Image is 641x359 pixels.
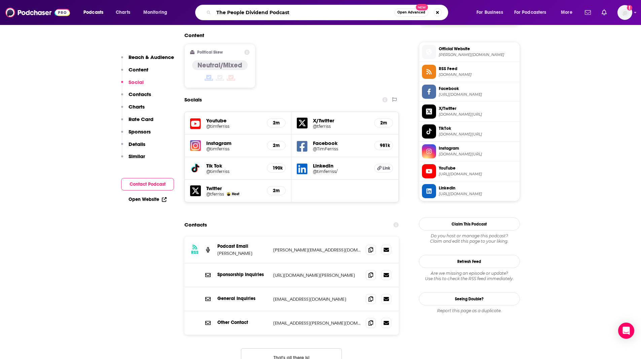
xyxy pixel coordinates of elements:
h5: 2m [273,143,280,148]
span: Instagram [439,145,517,151]
p: [URL][DOMAIN_NAME][PERSON_NAME] [273,272,361,278]
a: @timferriss [206,169,262,174]
span: For Business [476,8,503,17]
p: Similar [129,153,145,159]
span: Facebook [439,86,517,92]
a: YouTube[URL][DOMAIN_NAME] [422,164,517,178]
h5: Facebook [313,140,369,146]
p: Sponsors [129,128,151,135]
button: Sponsors [121,128,151,141]
h5: Twitter [206,185,262,191]
span: YouTube [439,165,517,171]
span: Podcasts [83,8,103,17]
p: Social [129,79,144,85]
span: Official Website [439,46,517,52]
button: Rate Card [121,116,153,128]
span: Link [383,166,390,171]
p: Content [129,66,148,73]
h2: Political Skew [197,50,223,55]
a: Seeing Double? [419,292,520,305]
span: https://www.linkedin.com/in/timferriss/ [439,191,517,197]
div: Search podcasts, credits, & more... [202,5,455,20]
span: instagram.com/timferriss [439,152,517,157]
a: @timferriss [206,146,262,151]
button: open menu [472,7,511,18]
button: open menu [556,7,581,18]
img: User Profile [617,5,632,20]
button: Contact Podcast [121,178,174,190]
h5: 981k [380,143,387,148]
button: Charts [121,103,145,116]
span: Open Advanced [397,11,425,14]
p: [PERSON_NAME] [217,250,268,256]
h5: X/Twitter [313,117,369,124]
h5: 2m [273,188,280,193]
a: X/Twitter[DOMAIN_NAME][URL] [422,104,517,119]
svg: Add a profile image [627,5,632,10]
p: Details [129,141,145,147]
span: RSS Feed [439,66,517,72]
button: Social [121,79,144,91]
span: twitter.com/tferriss [439,112,517,117]
a: Show notifications dropdown [582,7,594,18]
a: @TimFerriss [313,146,369,151]
button: Content [121,66,148,79]
span: https://www.facebook.com/TimFerriss [439,92,517,97]
p: Reach & Audience [129,54,174,60]
button: open menu [79,7,112,18]
a: RSS Feed[DOMAIN_NAME] [422,65,517,79]
button: Refresh Feed [419,255,520,268]
span: tiktok.com/@timferriss [439,132,517,137]
span: rss.art19.com [439,72,517,77]
h5: Instagram [206,140,262,146]
a: Open Website [129,197,167,202]
span: Host [232,192,239,196]
span: tim.blog [439,52,517,57]
span: Do you host or manage this podcast? [419,233,520,239]
h5: Tik Tok [206,162,262,169]
input: Search podcasts, credits, & more... [214,7,394,18]
a: Instagram[DOMAIN_NAME][URL] [422,144,517,158]
h5: @timferriss [206,124,262,129]
h5: 2m [380,120,387,126]
span: X/Twitter [439,106,517,112]
h2: Socials [184,93,202,106]
div: Are we missing an episode or update? Use this to check the RSS feed immediately. [419,271,520,281]
button: open menu [510,7,556,18]
h3: RSS [191,250,199,255]
p: General Inquiries [217,296,268,301]
p: Rate Card [129,116,153,122]
a: @timferriss/ [313,169,369,174]
p: Sponsorship Inquiries [217,272,268,277]
h5: 190k [273,165,280,171]
img: Tim Ferriss [227,192,230,196]
p: [PERSON_NAME][EMAIL_ADDRESS][DOMAIN_NAME] [273,247,361,253]
a: Official Website[PERSON_NAME][DOMAIN_NAME] [422,45,517,59]
p: [EMAIL_ADDRESS][DOMAIN_NAME] [273,296,361,302]
button: Similar [121,153,145,166]
span: Charts [116,8,130,17]
a: Facebook[URL][DOMAIN_NAME] [422,85,517,99]
span: More [561,8,572,17]
div: Report this page as a duplicate. [419,308,520,313]
button: Open AdvancedNew [394,8,428,17]
h4: Neutral/Mixed [198,61,242,69]
img: Podchaser - Follow, Share and Rate Podcasts [5,6,70,19]
span: https://www.youtube.com/@timferriss [439,172,517,177]
span: For Podcasters [514,8,546,17]
a: Linkedin[URL][DOMAIN_NAME] [422,184,517,198]
p: Charts [129,103,145,110]
h5: LinkedIn [313,162,369,169]
span: Linkedin [439,185,517,191]
h2: Contacts [184,218,207,231]
a: TikTok[DOMAIN_NAME][URL] [422,124,517,139]
a: @tferriss [206,191,224,197]
p: Other Contact [217,320,268,325]
span: New [416,4,428,10]
a: Link [374,164,393,173]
